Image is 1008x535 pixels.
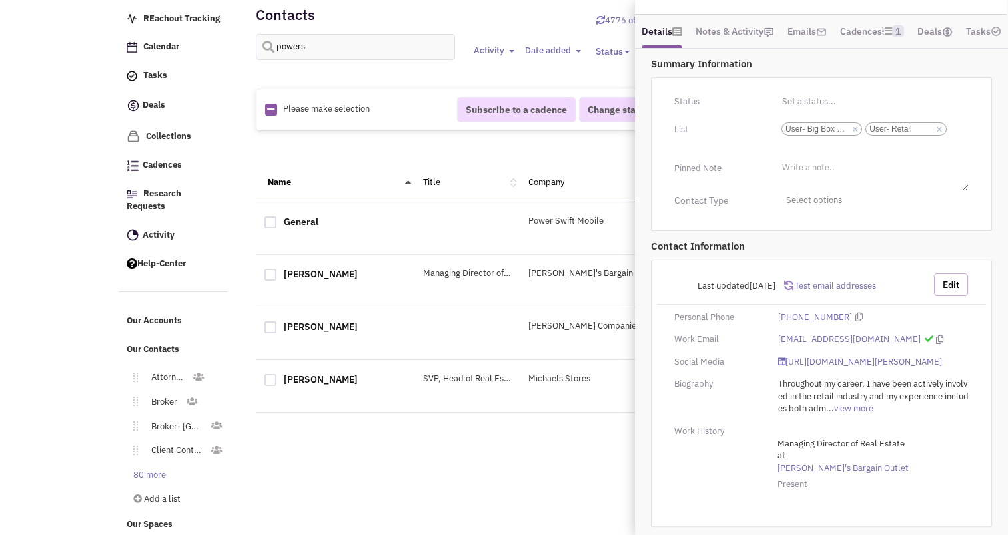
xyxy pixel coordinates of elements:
div: Power Swift Mobile [520,215,678,228]
div: [PERSON_NAME]'s Bargain Outlet [520,267,678,280]
span: Our Accounts [127,315,182,327]
span: User- Retail [869,123,933,135]
div: Biography [666,378,769,391]
span: Present [777,478,807,490]
span: Activity [143,229,175,240]
img: Rectangle.png [265,104,277,116]
div: Status [666,91,769,112]
div: Last updated [666,273,784,299]
div: Contact Type [666,194,769,207]
a: Broker- [GEOGRAPHIC_DATA] [138,417,211,437]
button: Activity [469,44,518,58]
span: Our Contacts [127,343,179,355]
a: × [936,124,942,136]
span: User- Big Box Retailer [785,123,849,135]
div: SVP, Head of Real Estate & Development [414,373,520,385]
a: [PERSON_NAME] [284,321,358,333]
a: [PERSON_NAME]'s Bargain Outlet [777,462,991,475]
a: Company [528,176,564,188]
span: Date added [524,45,570,56]
img: icon-dealamount.png [942,27,953,37]
button: Edit [934,273,968,296]
a: Help-Center [120,252,228,277]
a: [PERSON_NAME] [284,268,358,280]
span: REachout Tracking [143,13,220,24]
img: Move.png [127,373,138,382]
a: Research Requests [120,182,228,220]
input: Search contacts [256,34,456,60]
div: Personal Phone [666,311,769,324]
img: Cadences_logo.png [127,160,139,171]
img: TaskCount.png [991,26,1001,37]
a: Notes & Activity [696,21,774,41]
a: Deals [917,21,953,41]
span: Our Spaces [127,518,173,530]
input: ×User- Big Box Retailer×User- Retail [781,139,811,152]
div: [PERSON_NAME] Companies [520,320,678,333]
div: List [666,119,769,140]
img: icon-note.png [763,27,774,37]
a: Broker [138,393,185,412]
span: Calendar [143,41,179,53]
img: Calendar.png [127,42,137,53]
span: Activity [473,45,504,56]
span: Test email addresses [793,280,876,291]
span: Select options [778,190,969,211]
a: Attorney [138,368,192,387]
a: Tasks [966,21,1001,41]
div: Michaels Stores [520,373,678,385]
a: Activity [120,223,228,248]
a: Our Accounts [120,309,228,334]
a: Name [268,176,291,188]
a: Sync contacts with Retailsphere [596,15,696,26]
h2: Contacts [256,9,315,21]
a: Our Contacts [120,337,228,363]
div: Work Email [666,333,769,346]
span: Collections [146,130,191,142]
span: Please make selection [283,103,370,114]
a: Cadences [120,153,228,178]
a: Details [642,21,682,41]
div: Pinned Note [666,158,769,179]
img: help.png [127,258,137,269]
div: Managing Director of Real Estate [414,267,520,280]
button: Status [587,39,638,63]
img: icon-tasks.png [127,71,137,81]
img: icon-deals.svg [127,98,140,114]
img: icon-email-active-16.png [816,27,827,37]
a: 80 more [120,466,174,485]
img: Activity.png [127,229,139,241]
a: [EMAIL_ADDRESS][DOMAIN_NAME] [778,333,921,346]
span: Managing Director of Real Estate [777,438,991,450]
a: Client Contact [138,441,211,460]
div: Social Media [666,356,769,369]
input: Set a status... [778,91,969,112]
a: [PERSON_NAME] [284,373,358,385]
a: Tasks [120,63,228,89]
a: [URL][DOMAIN_NAME][PERSON_NAME] [778,356,942,369]
img: icon-collection-lavender.png [127,130,140,143]
span: Throughout my career, I have been actively involved in the retail industry and my experience incl... [778,378,969,414]
p: Contact Information [651,239,992,253]
span: 1 [892,25,904,37]
a: view more [834,403,873,415]
img: Move.png [127,421,138,431]
span: Cadences [143,160,182,171]
a: [PHONE_NUMBER] [778,311,852,324]
a: REachout Tracking [120,7,228,32]
a: Add a list [120,490,225,509]
a: Deals [120,92,228,120]
a: General [284,216,318,228]
a: Emails [787,21,827,41]
img: Move.png [127,397,138,406]
span: [DATE] [750,280,775,291]
button: Date added [520,44,585,58]
span: at [777,438,991,478]
img: Research.png [127,190,137,198]
div: Work History [666,425,769,438]
span: Tasks [143,70,167,81]
a: Title [423,176,440,188]
img: Move.png [127,446,138,455]
span: Research Requests [127,188,181,212]
button: Subscribe to a cadence [457,97,576,122]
